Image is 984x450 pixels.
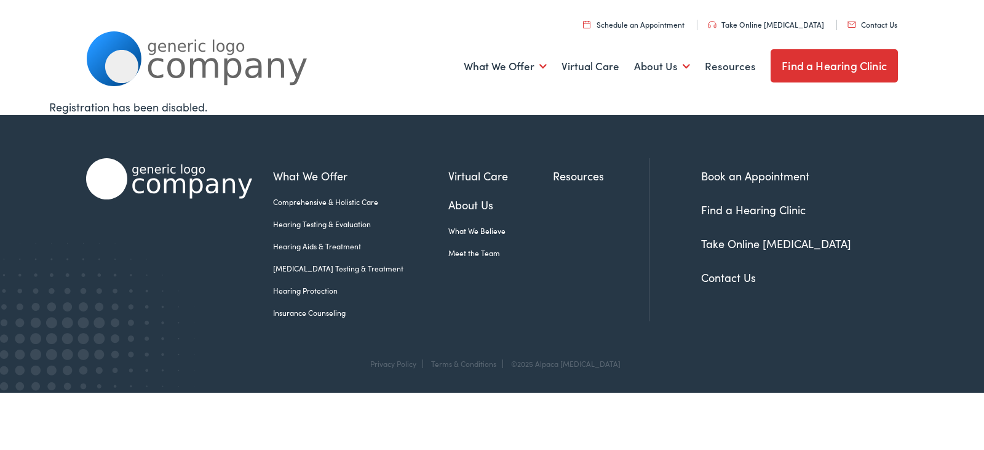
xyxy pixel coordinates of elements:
[273,219,448,230] a: Hearing Testing & Evaluation
[847,19,897,30] a: Contact Us
[561,44,619,89] a: Virtual Care
[708,21,716,28] img: utility icon
[448,167,553,184] a: Virtual Care
[448,247,553,259] a: Meet the Team
[448,225,553,236] a: What We Believe
[701,168,809,183] a: Book an Appointment
[553,167,649,184] a: Resources
[701,236,851,251] a: Take Online [MEDICAL_DATA]
[464,44,547,89] a: What We Offer
[583,20,590,28] img: utility icon
[771,49,898,82] a: Find a Hearing Clinic
[705,44,756,89] a: Resources
[273,263,448,274] a: [MEDICAL_DATA] Testing & Treatment
[701,202,806,217] a: Find a Hearing Clinic
[583,19,684,30] a: Schedule an Appointment
[49,98,935,115] div: Registration has been disabled.
[273,196,448,207] a: Comprehensive & Holistic Care
[273,307,448,318] a: Insurance Counseling
[847,22,856,28] img: utility icon
[273,167,448,184] a: What We Offer
[273,285,448,296] a: Hearing Protection
[708,19,824,30] a: Take Online [MEDICAL_DATA]
[634,44,690,89] a: About Us
[431,358,496,369] a: Terms & Conditions
[505,360,621,368] div: ©2025 Alpaca [MEDICAL_DATA]
[701,270,756,285] a: Contact Us
[86,158,252,199] img: Alpaca Audiology
[273,241,448,252] a: Hearing Aids & Treatment
[448,196,553,213] a: About Us
[370,358,416,369] a: Privacy Policy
